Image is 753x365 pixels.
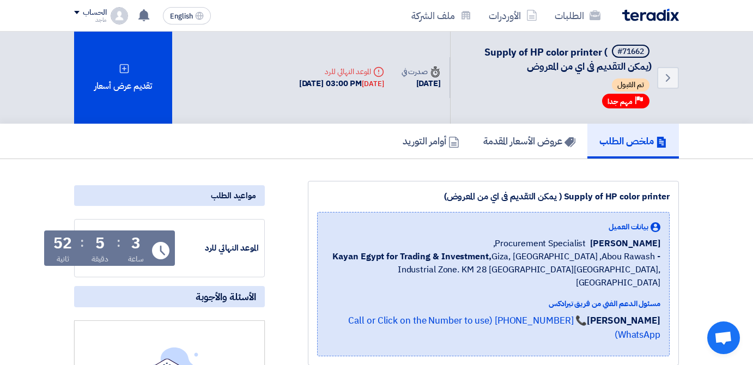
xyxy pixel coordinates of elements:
a: الطلبات [546,3,609,28]
h5: عروض الأسعار المقدمة [483,135,575,147]
div: 3 [131,236,141,251]
div: 5 [95,236,105,251]
span: مهم جدا [608,96,633,107]
div: 52 [53,236,72,251]
div: الموعد النهائي للرد [299,66,384,77]
h5: Supply of HP color printer ( يمكن التقديم فى اي من المعروض) [464,45,652,73]
span: تم القبول [612,78,649,92]
div: الموعد النهائي للرد [177,242,259,254]
h5: أوامر التوريد [403,135,459,147]
div: Supply of HP color printer ( يمكن التقديم فى اي من المعروض) [317,190,670,203]
div: [DATE] [362,78,384,89]
a: الأوردرات [480,3,546,28]
b: Kayan Egypt for Trading & Investment, [332,250,491,263]
img: profile_test.png [111,7,128,25]
span: بيانات العميل [609,221,648,233]
div: #71662 [617,48,644,56]
div: ثانية [57,253,69,265]
div: : [117,233,120,252]
a: ملخص الطلب [587,124,679,159]
h5: ملخص الطلب [599,135,667,147]
span: Supply of HP color printer ( يمكن التقديم فى اي من المعروض) [484,45,652,74]
div: ساعة [128,253,144,265]
span: Giza, [GEOGRAPHIC_DATA] ,Abou Rawash - Industrial Zone. KM 28 [GEOGRAPHIC_DATA][GEOGRAPHIC_DATA],... [326,250,660,289]
span: [PERSON_NAME] [590,237,660,250]
a: ملف الشركة [403,3,480,28]
div: دقيقة [92,253,108,265]
div: [DATE] [402,77,441,90]
div: الحساب [83,8,106,17]
a: أوامر التوريد [391,124,471,159]
div: Open chat [707,321,740,354]
a: عروض الأسعار المقدمة [471,124,587,159]
div: مواعيد الطلب [74,185,265,206]
div: : [80,233,84,252]
img: Teradix logo [622,9,679,21]
span: الأسئلة والأجوبة [196,290,256,303]
div: مسئول الدعم الفني من فريق تيرادكس [326,298,660,309]
div: تقديم عرض أسعار [74,32,172,124]
div: [DATE] 03:00 PM [299,77,384,90]
button: English [163,7,211,25]
div: ماجد [74,17,106,23]
strong: [PERSON_NAME] [587,314,660,327]
a: 📞 [PHONE_NUMBER] (Call or Click on the Number to use WhatsApp) [348,314,660,342]
span: Procurement Specialist, [493,237,586,250]
span: English [170,13,193,20]
div: صدرت في [402,66,441,77]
